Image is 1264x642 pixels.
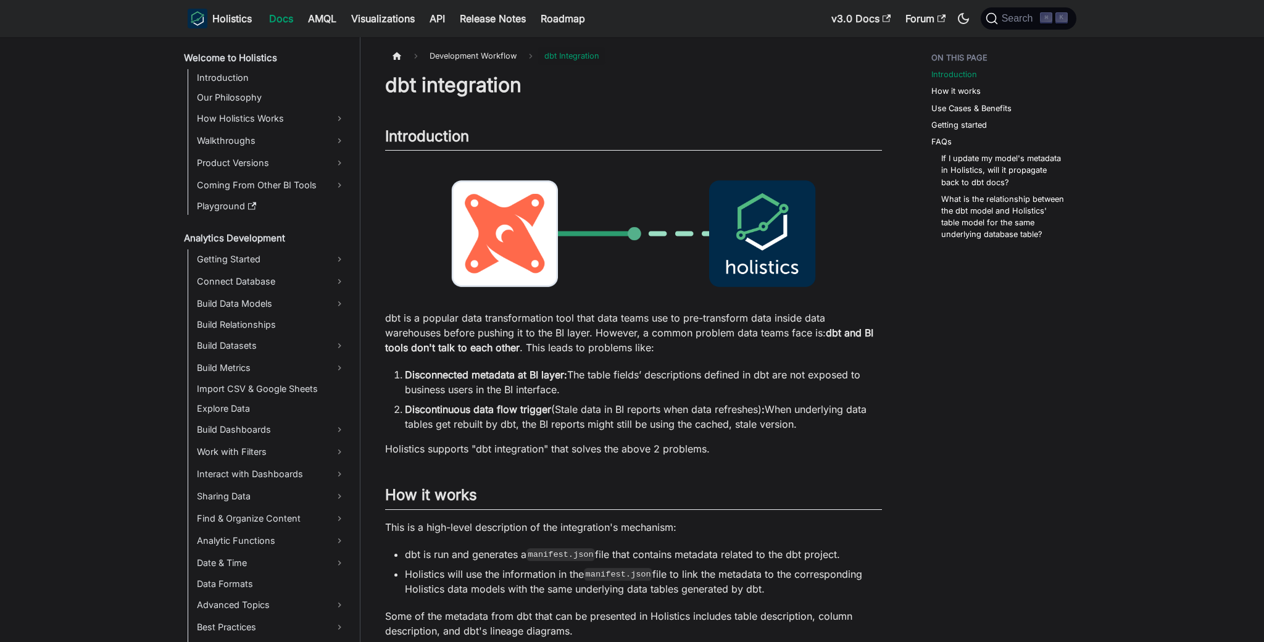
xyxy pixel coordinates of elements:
[526,548,595,561] code: manifest.json
[405,567,882,596] li: Holistics will use the information in the file to link the metadata to the corresponding Holistic...
[941,152,1064,188] a: If I update my model's metadata in Holistics, will it propagate back to dbt docs?
[931,69,977,80] a: Introduction
[898,9,953,28] a: Forum
[385,486,882,509] h2: How it works
[981,7,1076,30] button: Search (Command+K)
[193,464,349,484] a: Interact with Dashboards
[193,153,349,173] a: Product Versions
[193,595,349,615] a: Advanced Topics
[193,272,349,291] a: Connect Database
[931,119,987,131] a: Getting started
[188,9,207,28] img: Holistics
[193,69,349,86] a: Introduction
[954,9,973,28] button: Switch between dark and light mode (currently dark mode)
[1040,12,1052,23] kbd: ⌘
[301,9,344,28] a: AMQL
[931,85,981,97] a: How it works
[212,11,252,26] b: Holistics
[193,486,349,506] a: Sharing Data
[262,9,301,28] a: Docs
[385,520,882,535] p: This is a high-level description of the integration's mechanism:
[385,609,882,638] p: Some of the metadata from dbt that can be presented in Holistics includes table description, colu...
[452,9,533,28] a: Release Notes
[762,403,765,415] strong: :
[193,175,349,195] a: Coming From Other BI Tools
[193,400,349,417] a: Explore Data
[405,547,882,562] li: dbt is run and generates a file that contains metadata related to the dbt project.
[193,131,349,151] a: Walkthroughs
[175,37,360,642] nav: Docs sidebar
[385,127,882,151] h2: Introduction
[193,358,349,378] a: Build Metrics
[423,47,523,65] span: Development Workflow
[193,336,349,356] a: Build Datasets
[193,442,349,462] a: Work with Filters
[193,198,349,215] a: Playground
[533,9,592,28] a: Roadmap
[1055,12,1068,23] kbd: K
[385,73,882,98] h1: dbt integration
[193,531,349,551] a: Analytic Functions
[405,369,567,381] strong: Disconnected metadata at BI layer:
[193,249,349,269] a: Getting Started
[584,568,652,580] code: manifest.json
[931,102,1012,114] a: Use Cases & Benefits
[193,316,349,333] a: Build Relationships
[188,9,252,28] a: HolisticsHolistics
[180,230,349,247] a: Analytics Development
[385,441,882,456] p: Holistics supports "dbt integration" that solves the above 2 problems.
[385,160,882,307] img: dbt-to-holistics
[405,367,882,397] li: The table fields’ descriptions defined in dbt are not exposed to business users in the BI interface.
[941,193,1064,241] a: What is the relationship between the dbt model and Holistics' table model for the same underlying...
[193,420,349,440] a: Build Dashboards
[193,89,349,106] a: Our Philosophy
[824,9,898,28] a: v3.0 Docs
[405,403,551,415] strong: Discontinuous data flow trigger
[998,13,1041,24] span: Search
[193,509,349,528] a: Find & Organize Content
[180,49,349,67] a: Welcome to Holistics
[422,9,452,28] a: API
[193,617,349,637] a: Best Practices
[193,294,349,314] a: Build Data Models
[405,402,882,431] li: (Stale data in BI reports when data refreshes) When underlying data tables get rebuilt by dbt, th...
[385,311,882,355] p: dbt is a popular data transformation tool that data teams use to pre-transform data inside data w...
[538,47,605,65] span: dbt Integration
[385,47,882,65] nav: Breadcrumbs
[193,575,349,593] a: Data Formats
[193,553,349,573] a: Date & Time
[344,9,422,28] a: Visualizations
[385,47,409,65] a: Home page
[193,380,349,398] a: Import CSV & Google Sheets
[193,109,349,128] a: How Holistics Works
[931,136,952,148] a: FAQs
